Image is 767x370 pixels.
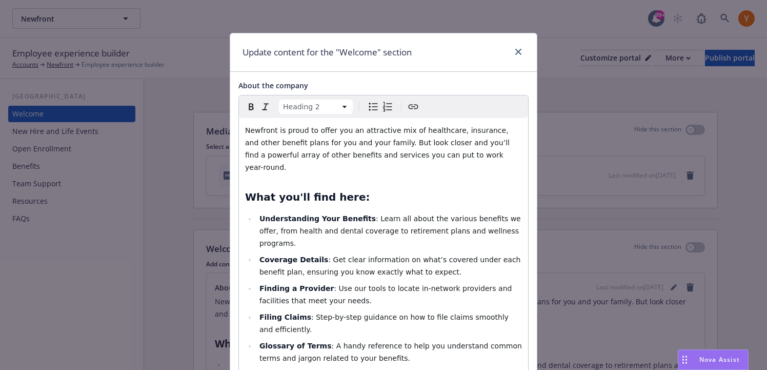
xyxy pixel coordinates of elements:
[259,342,332,350] strong: Glossary of Terms
[380,100,395,114] button: Numbered list
[279,100,353,114] button: Block type
[259,342,524,362] span: : A handy reference to help you understand common terms and jargon related to your benefits.
[512,46,524,58] a: close
[245,126,512,171] span: Newfront is proud to offer you an attractive mix of healthcare, insurance, and other benefit plan...
[406,100,420,114] button: Create link
[245,191,370,203] span: What you'll find here:
[243,46,412,59] h1: Update content for the "Welcome" section
[259,313,311,321] strong: Filing Claims
[238,81,308,90] span: About the company
[259,284,514,305] span: : Use our tools to locate in-network providers and facilities that meet your needs.
[258,100,273,114] button: Italic
[259,215,376,223] strong: Understanding Your Benefits
[366,100,380,114] button: Bulleted list
[259,256,328,264] strong: Coverage Details
[244,100,258,114] button: Bold
[259,215,523,247] span: : Learn all about the various benefits we offer, from health and dental coverage to retirement pl...
[678,350,691,369] div: Drag to move
[259,313,511,334] span: : Step-by-step guidance on how to file claims smoothly and efficiently.
[699,355,740,364] span: Nova Assist
[678,349,749,370] button: Nova Assist
[259,284,334,293] strong: Finding a Provider
[259,256,523,276] span: : Get clear information on what’s covered under each benefit plan, ensuring you know exactly what...
[366,100,395,114] div: toggle group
